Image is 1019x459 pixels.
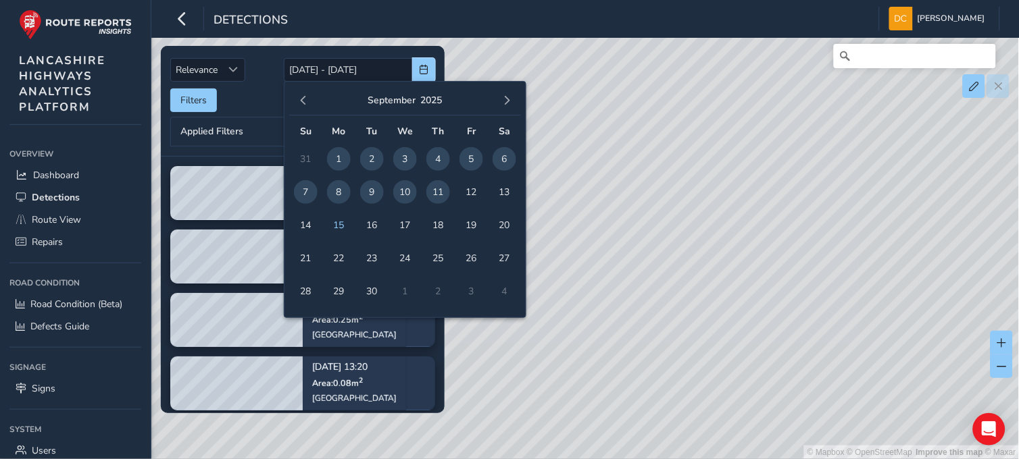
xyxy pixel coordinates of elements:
span: Su [300,125,312,138]
button: September [368,94,416,107]
span: Dashboard [33,169,79,182]
span: Signs [32,382,55,395]
span: Detections [214,11,288,30]
span: 8 [327,180,351,204]
div: System [9,419,141,439]
a: Route View [9,209,141,231]
span: 27 [493,246,516,270]
div: Overview [9,144,141,164]
span: Area: 0.08 m [312,377,363,389]
span: 10 [393,180,417,204]
span: 20 [493,213,516,237]
span: Th [432,125,444,138]
a: Road Condition (Beta) [9,293,141,315]
a: Signs [9,377,141,400]
span: 21 [294,246,318,270]
span: 6 [493,147,516,171]
span: 2 [360,147,384,171]
span: 15 [327,213,351,237]
span: 16 [360,213,384,237]
span: 30 [360,279,384,303]
span: Applied Filters [180,127,243,136]
span: 23 [360,246,384,270]
span: Relevance [171,59,222,81]
span: 18 [426,213,450,237]
span: Road Condition (Beta) [30,298,122,310]
span: Repairs [32,236,63,248]
div: Sort by Date [222,59,245,81]
img: rr logo [19,9,132,40]
span: Sa [499,125,510,138]
span: 7 [294,180,318,204]
span: 13 [493,180,516,204]
span: Fr [467,125,476,138]
span: 29 [327,279,351,303]
span: 5 [459,147,483,171]
span: 4 [426,147,450,171]
span: [PERSON_NAME] [918,7,985,30]
span: We [397,125,413,138]
span: 25 [426,246,450,270]
span: 12 [459,180,483,204]
span: Users [32,444,56,457]
span: 1 [327,147,351,171]
span: 24 [393,246,417,270]
span: 17 [393,213,417,237]
span: 28 [294,279,318,303]
div: Open Intercom Messenger [973,413,1005,446]
sup: 2 [359,375,363,385]
input: Search [834,44,996,68]
a: Dashboard [9,164,141,186]
span: 11 [426,180,450,204]
span: LANCASHIRE HIGHWAYS ANALYTICS PLATFORM [19,53,105,115]
span: 14 [294,213,318,237]
span: 3 [393,147,417,171]
span: Route View [32,213,81,226]
a: Repairs [9,231,141,253]
span: Mo [332,125,345,138]
span: Defects Guide [30,320,89,333]
span: Area: 0.25 m [312,314,363,325]
div: [GEOGRAPHIC_DATA] [312,329,397,340]
span: Detections [32,191,80,204]
img: diamond-layout [889,7,913,30]
button: [PERSON_NAME] [889,7,990,30]
div: Road Condition [9,273,141,293]
span: Tu [366,125,377,138]
button: 2025 [420,94,442,107]
span: 26 [459,246,483,270]
span: 22 [327,246,351,270]
span: 19 [459,213,483,237]
a: Defects Guide [9,315,141,337]
div: Signage [9,357,141,377]
button: Filters [170,88,217,112]
p: [DATE] 13:20 [312,362,397,372]
a: Detections [9,186,141,209]
span: 9 [360,180,384,204]
div: [GEOGRAPHIC_DATA] [312,393,397,404]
